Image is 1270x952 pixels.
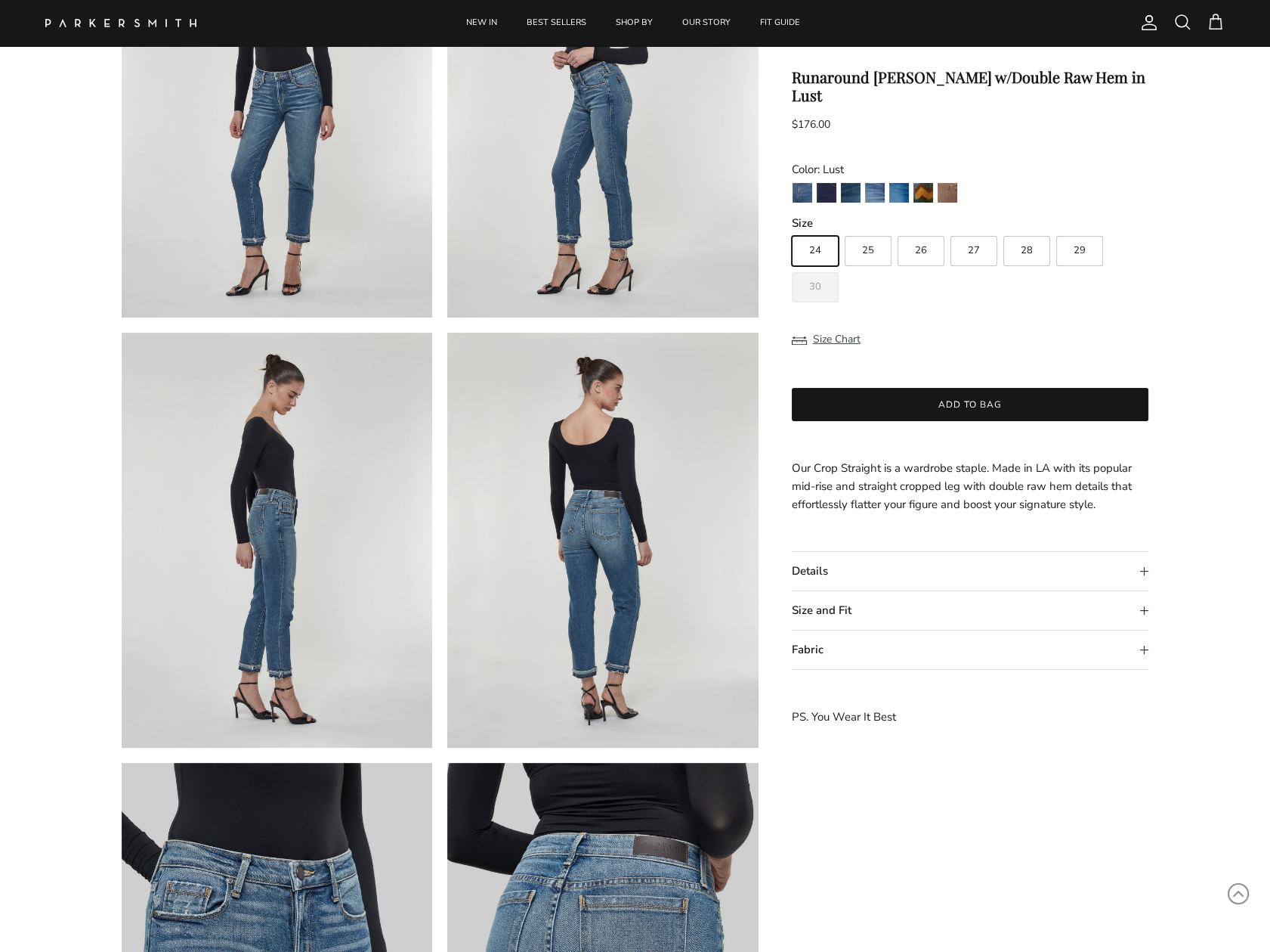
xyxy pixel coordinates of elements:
[792,388,1149,421] button: Add to bag
[809,282,821,292] span: 30
[915,246,927,256] span: 26
[792,708,1149,726] p: PS. You Wear It Best
[840,182,861,208] a: Gash
[968,246,980,256] span: 27
[841,183,861,203] img: Gash
[45,19,196,27] img: Parker Smith
[792,460,1132,512] span: Our Crop Straight is a wardrobe staple. Made in LA with its popular mid-rise and straight cropped...
[793,183,812,203] img: Jagger
[1227,882,1250,905] svg: Scroll to Top
[1074,246,1086,256] span: 29
[816,182,837,208] a: Camden
[913,182,934,208] a: Fairchild
[937,182,958,208] a: Toffee
[864,182,885,208] a: Lust
[913,183,933,203] img: Fairchild
[792,325,861,354] button: Size Chart
[792,631,1149,669] summary: Fabric
[1134,14,1158,32] a: Account
[865,183,885,203] img: Lust
[792,117,830,132] span: $176.00
[792,216,813,231] legend: Size
[792,591,1149,630] summary: Size and Fit
[792,182,813,208] a: Jagger
[817,183,836,203] img: Camden
[792,160,1149,178] div: Color: Lust
[889,183,909,203] img: Azure
[862,246,874,256] span: 25
[792,68,1149,104] h1: Runaround [PERSON_NAME] w/Double Raw Hem in Lust
[888,182,910,208] a: Azure
[792,552,1149,591] summary: Details
[1021,246,1033,256] span: 28
[792,272,839,302] label: Sold out
[938,183,957,203] img: Toffee
[809,246,821,256] span: 24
